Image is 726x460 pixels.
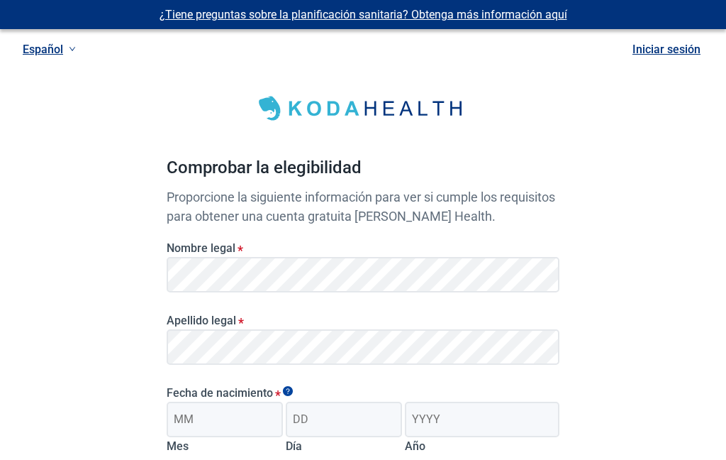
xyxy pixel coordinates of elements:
a: Iniciar sesión [632,43,700,56]
label: Apellido legal [167,314,559,327]
p: Proporcione la siguiente información para ver si cumple los requisitos para obtener una cuenta gr... [167,187,559,226]
span: Show tooltip [283,386,293,396]
h1: Comprobar la elegibilidad [167,155,559,187]
span: down [69,45,76,53]
legend: Fecha de nacimiento [167,386,559,400]
a: Idioma actual: Español [17,38,82,61]
label: Nombre legal [167,241,559,255]
input: Birth year [405,402,559,437]
label: Mes [167,439,189,453]
label: Día [286,439,302,453]
input: Birth month [167,402,283,437]
label: Año [405,439,425,453]
img: Koda Health [250,91,476,126]
input: Birth day [286,402,402,437]
a: ¿Tiene preguntas sobre la planificación sanitaria? Obtenga más información aquí [160,8,567,21]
